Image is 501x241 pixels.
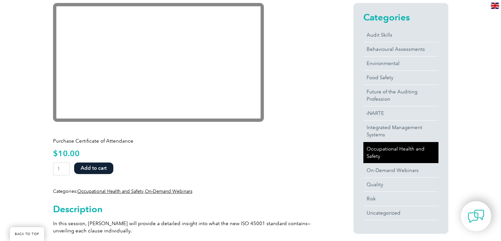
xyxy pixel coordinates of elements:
img: contact-chat.png [468,208,484,224]
a: Future of the Auditing Profession [363,85,438,106]
a: iNARTE [363,106,438,120]
input: Product quantity [53,162,70,175]
p: In this session, [PERSON_NAME] will provide a detailed insight into what the new ISO 45001 standa... [53,220,330,234]
a: Occupational Health and Safety [363,142,438,163]
p: Purchase Certificate of Attendance [53,137,330,145]
h2: Description [53,204,330,214]
span: Categories: , [53,189,192,194]
span: $ [53,149,58,158]
a: On-Demand Webinars [363,163,438,177]
a: Risk [363,192,438,206]
a: Audit Skills [363,28,438,42]
bdi: 10.00 [53,149,80,158]
iframe: YouTube video player [53,3,264,122]
a: Quality [363,178,438,191]
img: en [491,3,499,9]
a: BACK TO TOP [10,227,44,241]
a: Behavioural Assessments [363,42,438,56]
a: Occupational Health and Safety [77,189,144,194]
a: Uncategorized [363,206,438,220]
a: Food Safety [363,71,438,85]
a: Integrated Management Systems [363,120,438,142]
a: Environmental [363,56,438,70]
a: On-Demand Webinars [145,189,192,194]
button: Add to cart [74,162,113,174]
h2: Categories [363,12,438,22]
